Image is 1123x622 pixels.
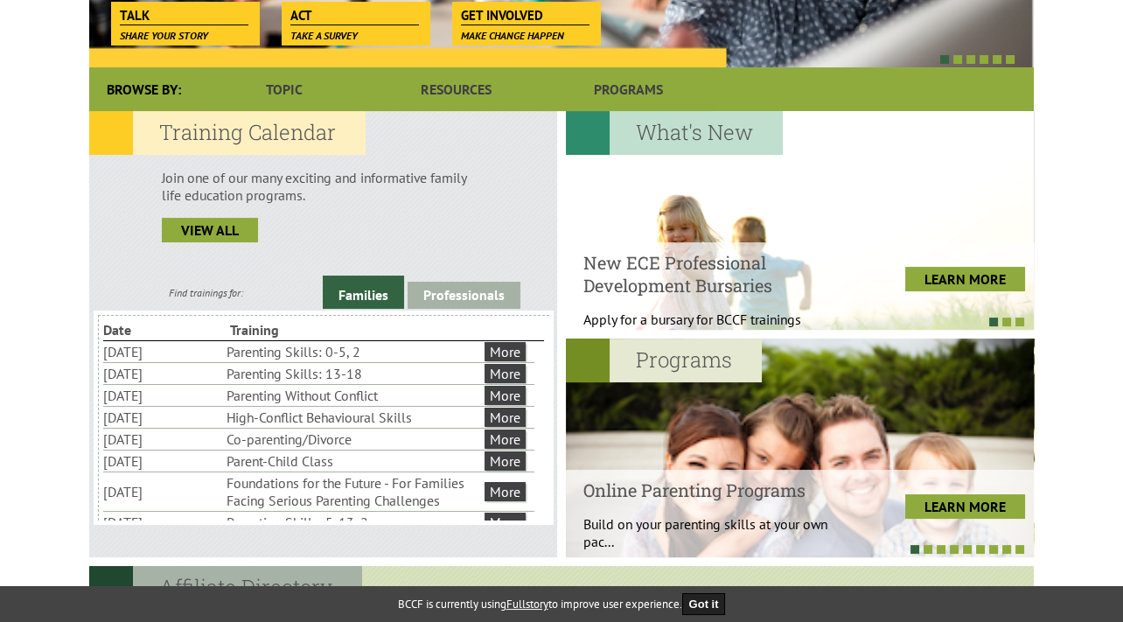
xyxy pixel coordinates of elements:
[227,451,481,472] li: Parent-Child Class
[566,111,783,155] h2: What's New
[485,451,526,471] a: More
[583,311,845,346] p: Apply for a bursary for BCCF trainings West...
[290,6,419,25] span: Act
[103,385,223,406] li: [DATE]
[103,319,227,340] li: Date
[485,408,526,427] a: More
[506,597,548,612] a: Fullstory
[566,339,762,382] h2: Programs
[227,429,481,450] li: Co-parenting/Divorce
[485,513,526,532] a: More
[461,6,589,25] span: Get Involved
[103,451,223,472] li: [DATE]
[485,482,526,501] a: More
[230,319,353,340] li: Training
[89,67,199,111] div: Browse By:
[583,251,845,297] h4: New ECE Professional Development Bursaries
[323,276,404,309] a: Families
[103,341,223,362] li: [DATE]
[103,512,223,533] li: [DATE]
[89,566,362,610] h2: Affiliate Directory
[905,494,1025,519] a: LEARN MORE
[103,407,223,428] li: [DATE]
[290,29,358,42] span: Take a survey
[408,282,520,309] a: Professionals
[682,593,726,615] button: Got it
[111,2,257,26] a: Talk Share your story
[485,386,526,405] a: More
[282,2,428,26] a: Act Take a survey
[227,512,481,533] li: Parenting Skills: 5-13, 2
[485,430,526,449] a: More
[583,515,845,550] p: Build on your parenting skills at your own pac...
[227,407,481,428] li: High-Conflict Behavioural Skills
[103,429,223,450] li: [DATE]
[89,111,366,155] h2: Training Calendar
[89,286,323,299] div: Find trainings for:
[370,67,541,111] a: Resources
[103,363,223,384] li: [DATE]
[452,2,598,26] a: Get Involved Make change happen
[227,341,481,362] li: Parenting Skills: 0-5, 2
[485,364,526,383] a: More
[227,363,481,384] li: Parenting Skills: 13-18
[542,67,714,111] a: Programs
[583,479,845,501] h4: Online Parenting Programs
[120,6,248,25] span: Talk
[120,29,208,42] span: Share your story
[103,481,223,502] li: [DATE]
[461,29,564,42] span: Make change happen
[905,267,1025,291] a: LEARN MORE
[227,385,481,406] li: Parenting Without Conflict
[162,169,485,204] p: Join one of our many exciting and informative family life education programs.
[199,67,370,111] a: Topic
[227,472,481,511] li: Foundations for the Future - For Families Facing Serious Parenting Challenges
[162,218,258,242] a: view all
[485,342,526,361] a: More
